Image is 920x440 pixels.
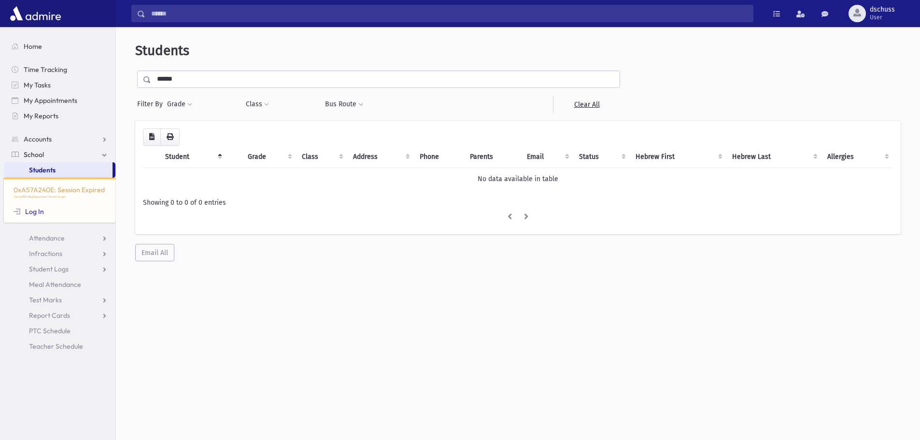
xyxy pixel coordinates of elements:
[24,150,44,159] span: School
[24,96,77,105] span: My Appointments
[521,146,573,168] th: Email: activate to sort column ascending
[24,112,58,120] span: My Reports
[137,99,167,109] span: Filter By
[29,311,70,320] span: Report Cards
[14,195,106,199] p: /School/REG/RegDisplayIndex?Search=burger
[135,43,189,58] span: Students
[14,207,44,216] a: Log In
[24,81,51,89] span: My Tasks
[29,234,65,242] span: Attendance
[160,128,180,146] button: Print
[4,147,115,162] a: School
[870,6,895,14] span: dschuss
[414,146,464,168] th: Phone
[143,168,893,190] td: No data available in table
[4,93,115,108] a: My Appointments
[726,146,821,168] th: Hebrew Last: activate to sort column ascending
[325,96,364,113] button: Bus Route
[347,146,414,168] th: Address: activate to sort column ascending
[29,342,83,351] span: Teacher Schedule
[573,146,630,168] th: Status: activate to sort column ascending
[24,42,42,51] span: Home
[4,39,115,54] a: Home
[24,135,52,143] span: Accounts
[242,146,296,168] th: Grade: activate to sort column ascending
[8,4,63,23] img: AdmirePro
[4,178,115,223] div: 0xA57A240E: Session Expired
[245,96,269,113] button: Class
[143,128,161,146] button: CSV
[553,96,620,113] a: Clear All
[4,230,115,246] a: Attendance
[29,166,56,174] span: Students
[29,249,62,258] span: Infractions
[4,162,113,178] a: Students
[167,96,193,113] button: Grade
[143,198,893,208] div: Showing 0 to 0 of 0 entries
[29,296,62,304] span: Test Marks
[159,146,226,168] th: Student: activate to sort column descending
[4,246,115,261] a: Infractions
[821,146,893,168] th: Allergies: activate to sort column ascending
[870,14,895,21] span: User
[464,146,522,168] th: Parents
[296,146,347,168] th: Class: activate to sort column ascending
[4,131,115,147] a: Accounts
[4,62,115,77] a: Time Tracking
[4,261,115,277] a: Student Logs
[630,146,726,168] th: Hebrew First: activate to sort column ascending
[4,277,115,292] a: Meal Attendance
[4,292,115,308] a: Test Marks
[145,5,753,22] input: Search
[29,265,69,273] span: Student Logs
[135,244,174,261] button: Email All
[29,280,81,289] span: Meal Attendance
[4,108,115,124] a: My Reports
[4,323,115,339] a: PTC Schedule
[4,77,115,93] a: My Tasks
[4,308,115,323] a: Report Cards
[24,65,67,74] span: Time Tracking
[4,339,115,354] a: Teacher Schedule
[29,326,71,335] span: PTC Schedule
